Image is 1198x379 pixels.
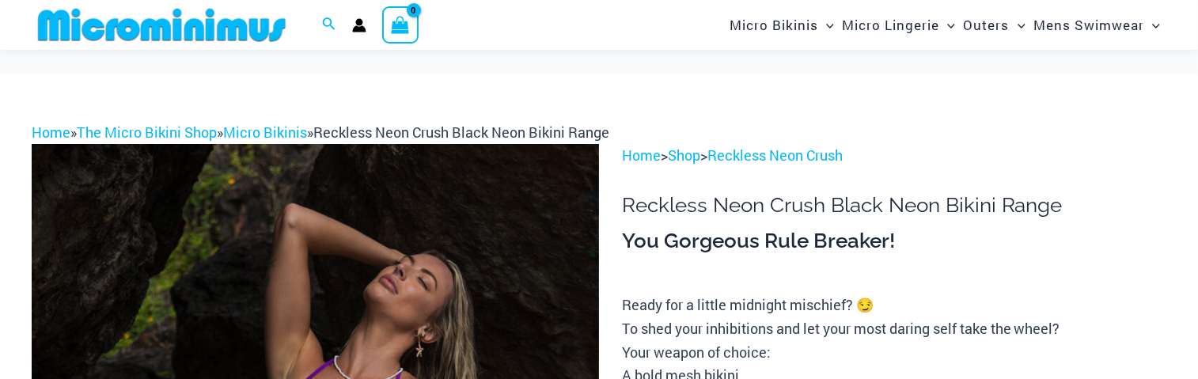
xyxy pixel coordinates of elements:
a: Reckless Neon Crush [707,146,843,165]
span: Menu Toggle [1144,5,1160,45]
a: Account icon link [352,18,366,32]
a: OutersMenu ToggleMenu Toggle [960,5,1029,45]
a: Mens SwimwearMenu ToggleMenu Toggle [1029,5,1164,45]
a: View Shopping Cart, empty [382,6,419,43]
a: The Micro Bikini Shop [77,123,217,142]
span: Reckless Neon Crush Black Neon Bikini Range [313,123,609,142]
p: > > [622,144,1166,168]
span: Outers [964,5,1010,45]
a: Home [32,123,70,142]
a: Micro Bikinis [223,123,307,142]
span: Menu Toggle [1010,5,1026,45]
img: MM SHOP LOGO FLAT [32,7,292,43]
a: Micro BikinisMenu ToggleMenu Toggle [726,5,838,45]
nav: Site Navigation [723,2,1166,47]
span: Menu Toggle [818,5,834,45]
a: Micro LingerieMenu ToggleMenu Toggle [838,5,959,45]
a: Shop [668,146,700,165]
span: Micro Lingerie [842,5,939,45]
h1: Reckless Neon Crush Black Neon Bikini Range [622,193,1166,218]
h3: You Gorgeous Rule Breaker! [622,228,1166,255]
span: Micro Bikinis [730,5,818,45]
a: Search icon link [322,15,336,36]
span: » » » [32,123,609,142]
a: Home [622,146,661,165]
span: Mens Swimwear [1033,5,1144,45]
span: Menu Toggle [939,5,955,45]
